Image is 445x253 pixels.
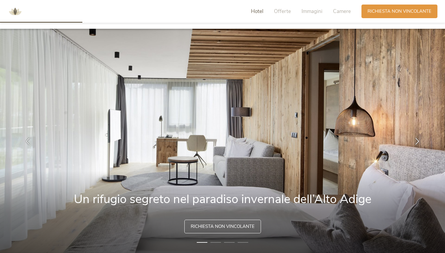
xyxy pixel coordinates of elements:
a: AMONTI & LUNARIS Wellnessresort [6,9,24,13]
span: Richiesta non vincolante [368,8,431,15]
span: Camere [333,8,351,15]
span: Offerte [274,8,291,15]
span: Hotel [251,8,263,15]
span: Richiesta non vincolante [191,223,255,230]
img: AMONTI & LUNARIS Wellnessresort [6,2,24,21]
span: Immagini [302,8,322,15]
